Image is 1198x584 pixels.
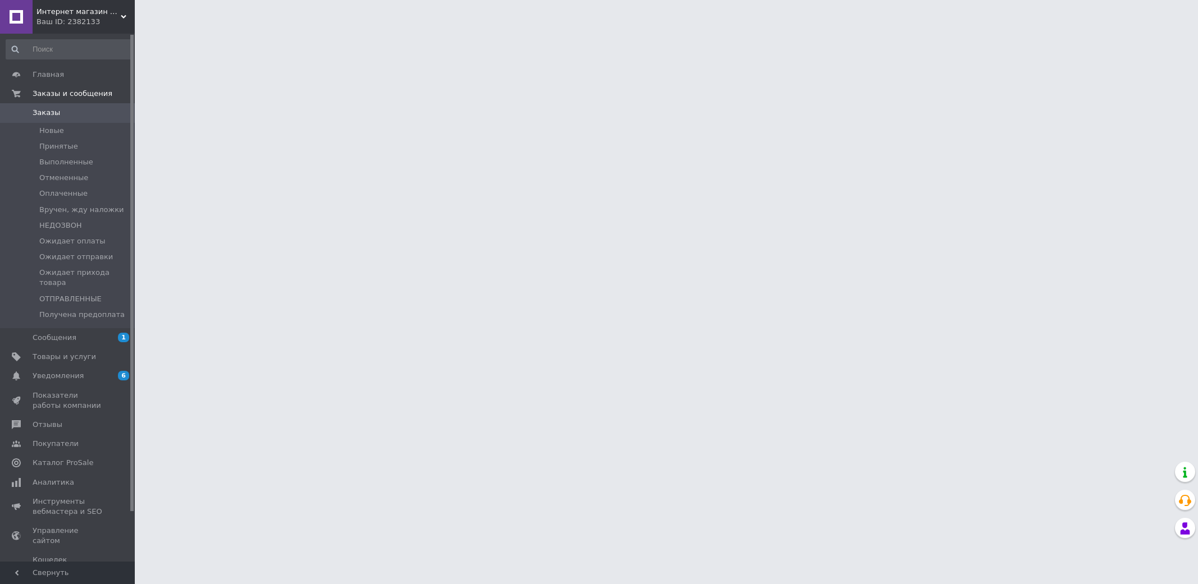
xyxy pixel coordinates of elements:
span: Управление сайтом [33,526,104,546]
span: Товары и услуги [33,352,96,362]
span: Оплаченные [39,188,88,199]
span: Получена предоплата [39,310,125,320]
span: 1 [118,333,129,342]
span: Ожидает прихода товара [39,268,131,288]
span: Уведомления [33,371,84,381]
span: Вручен, жду наложки [39,205,124,215]
span: Каталог ProSale [33,458,93,468]
span: 6 [118,371,129,380]
span: Отзывы [33,420,62,430]
span: Главная [33,70,64,80]
span: Кошелек компании [33,555,104,575]
span: Заказы и сообщения [33,89,112,99]
span: Отмененные [39,173,88,183]
span: Покупатели [33,439,79,449]
span: ОТПРАВЛЕННЫЕ [39,294,102,304]
span: Заказы [33,108,60,118]
span: Ожидает отправки [39,252,113,262]
span: Сообщения [33,333,76,343]
span: Показатели работы компании [33,390,104,411]
span: Ожидает оплаты [39,236,106,246]
span: НЕДОЗВОН [39,220,82,231]
span: Выполненные [39,157,93,167]
span: Новые [39,126,64,136]
span: Аналитика [33,477,74,488]
span: Инструменты вебмастера и SEO [33,496,104,517]
div: Ваш ID: 2382133 [37,17,135,27]
input: Поиск [6,39,133,59]
span: Интернет магазин инкубаторов и товаров для животных [37,7,121,17]
span: Принятые [39,141,78,151]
